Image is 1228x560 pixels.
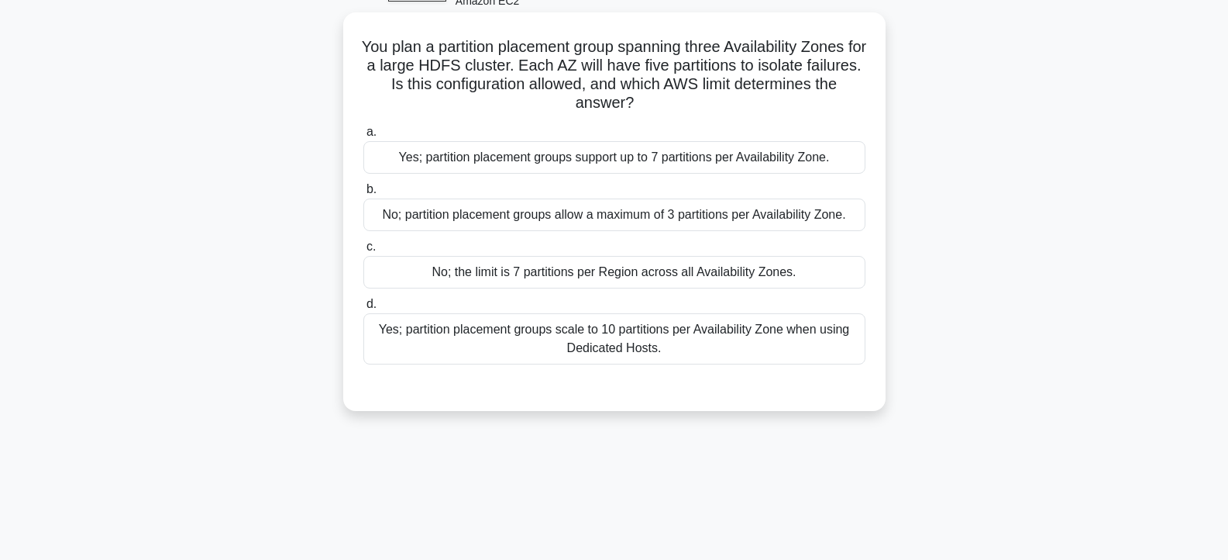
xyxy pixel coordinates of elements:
[366,240,376,253] span: c.
[366,182,377,195] span: b.
[366,297,377,310] span: d.
[366,125,377,138] span: a.
[363,199,865,231] div: No; partition placement groups allow a maximum of 3 partitions per Availability Zone.
[363,141,865,174] div: Yes; partition placement groups support up to 7 partitions per Availability Zone.
[362,37,867,113] h5: You plan a partition placement group spanning three Availability Zones for a large HDFS cluster. ...
[363,313,865,365] div: Yes; partition placement groups scale to 10 partitions per Availability Zone when using Dedicated...
[363,256,865,289] div: No; the limit is 7 partitions per Region across all Availability Zones.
